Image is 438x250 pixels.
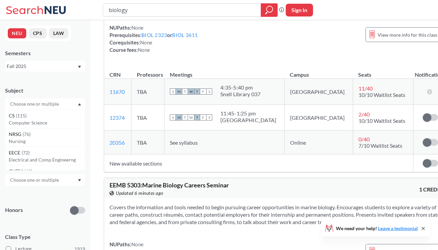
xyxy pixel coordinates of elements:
td: TBA [131,79,164,105]
button: LAW [49,28,68,38]
span: T [194,88,200,95]
a: Leave a testimonial [378,225,418,231]
span: 0 / 40 [358,136,370,142]
span: 10/10 Waitlist Seats [358,92,405,98]
span: 10/10 Waitlist Seats [358,117,405,124]
input: Choose one or multiple [7,176,63,184]
div: NUPaths: Prerequisites: or Corequisites: Course fees: [109,24,198,53]
span: Class Type [5,233,85,241]
span: NRSG [9,131,23,138]
span: ( 69 ) [24,168,32,174]
div: Snell Library 037 [220,91,260,98]
button: CPS [29,28,46,38]
a: 11670 [109,88,125,95]
a: BIOL 2323 [142,32,167,38]
div: Dropdown arrowCS(115)Computer ScienceNRSG(76)NursingEECE(72)Electrical and Comp EngineerngCHEM(69... [5,98,85,110]
p: Nursing [9,138,85,145]
svg: magnifying glass [265,5,273,15]
td: TBA [131,105,164,131]
th: Meetings [164,64,285,79]
span: S [206,88,212,95]
span: ( 76 ) [23,131,31,137]
span: F [200,114,206,120]
p: Computer Science [9,119,85,126]
span: M [176,88,182,95]
span: S [206,114,212,120]
span: T [182,88,188,95]
span: W [188,114,194,120]
span: W [188,88,194,95]
p: Honors [5,206,23,214]
span: CS [9,112,16,119]
span: None [131,25,144,31]
td: New available sections [104,154,413,172]
p: Electrical and Comp Engineerng [9,156,85,163]
span: 7/10 Waitlist Seats [358,142,402,149]
svg: Dropdown arrow [78,66,81,68]
th: Professors [131,64,164,79]
div: Fall 2025 [7,63,77,70]
span: ( 115 ) [16,113,27,118]
span: EEMB 5303 : Marine Biology Careers Seminar [109,181,229,189]
div: [GEOGRAPHIC_DATA] [220,117,276,123]
span: S [170,114,176,120]
span: 11 / 40 [358,85,373,92]
a: BIOL 3611 [172,32,198,38]
td: [GEOGRAPHIC_DATA] [284,105,353,131]
span: EECE [9,149,22,156]
div: Subject [5,87,85,94]
input: Choose one or multiple [7,100,63,108]
th: Campus [284,64,353,79]
button: NEU [8,28,26,38]
div: 11:45 - 1:25 pm [220,110,276,117]
span: None [131,241,144,247]
a: 20356 [109,139,125,146]
span: Updated 6 minutes ago [116,189,163,197]
button: Sign In [286,4,313,16]
div: magnifying glass [261,3,278,17]
div: CRN [109,71,121,78]
span: None [140,39,152,45]
svg: Dropdown arrow [78,179,81,182]
th: Seats [353,64,413,79]
td: Online [284,131,353,154]
svg: Dropdown arrow [78,103,81,106]
div: Dropdown arrow [5,174,85,186]
span: See syllabus [170,139,198,146]
input: Class, professor, course number, "phrase" [108,4,256,16]
span: None [138,47,150,53]
div: Semesters [5,49,85,57]
span: ( 72 ) [22,150,30,155]
span: T [194,114,200,120]
span: We need your help! [336,226,418,231]
span: 2 / 40 [358,111,370,117]
div: Fall 2025Dropdown arrow [5,61,85,72]
span: View more info for this class [378,31,437,39]
span: S [170,88,176,95]
span: F [200,88,206,95]
div: 4:35 - 5:40 pm [220,84,260,91]
td: [GEOGRAPHIC_DATA] [284,79,353,105]
td: TBA [131,131,164,154]
a: 12374 [109,114,125,121]
span: CHEM [9,168,24,175]
span: M [176,114,182,120]
span: T [182,114,188,120]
